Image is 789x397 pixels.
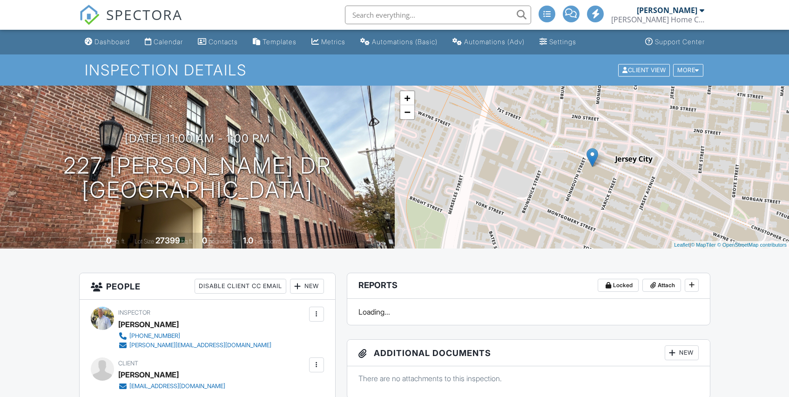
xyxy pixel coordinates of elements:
[674,242,689,248] a: Leaflet
[106,5,182,24] span: SPECTORA
[672,241,789,249] div: |
[209,238,234,245] span: bedrooms
[249,34,300,51] a: Templates
[611,15,704,24] div: Merson Home Consulting
[345,6,531,24] input: Search everything...
[155,236,180,245] div: 27399
[118,382,225,391] a: [EMAIL_ADDRESS][DOMAIN_NAME]
[290,279,324,294] div: New
[549,38,576,46] div: Settings
[691,242,716,248] a: © MapTiler
[673,64,703,76] div: More
[118,360,138,367] span: Client
[202,236,207,245] div: 0
[154,38,183,46] div: Calendar
[118,341,271,350] a: [PERSON_NAME][EMAIL_ADDRESS][DOMAIN_NAME]
[372,38,438,46] div: Automations (Basic)
[80,273,335,300] h3: People
[118,331,271,341] a: [PHONE_NUMBER]
[243,236,253,245] div: 1.0
[129,332,180,340] div: [PHONE_NUMBER]
[118,368,179,382] div: [PERSON_NAME]
[209,38,238,46] div: Contacts
[141,34,187,51] a: Calendar
[357,34,441,51] a: Automations (Basic)
[449,34,528,51] a: Automations (Advanced)
[118,309,150,316] span: Inspector
[194,34,242,51] a: Contacts
[617,66,672,73] a: Client View
[665,345,699,360] div: New
[106,236,111,245] div: 0
[118,317,179,331] div: [PERSON_NAME]
[255,238,281,245] span: bathrooms
[79,5,100,25] img: The Best Home Inspection Software - Spectora
[308,34,349,51] a: Metrics
[263,38,297,46] div: Templates
[79,13,182,32] a: SPECTORA
[129,383,225,390] div: [EMAIL_ADDRESS][DOMAIN_NAME]
[641,34,708,51] a: Support Center
[85,62,704,78] h1: Inspection Details
[358,373,699,384] p: There are no attachments to this inspection.
[717,242,787,248] a: © OpenStreetMap contributors
[618,64,670,76] div: Client View
[81,34,134,51] a: Dashboard
[94,38,130,46] div: Dashboard
[347,340,710,366] h3: Additional Documents
[400,91,414,105] a: Zoom in
[63,154,331,203] h1: 227 [PERSON_NAME] Dr [GEOGRAPHIC_DATA]
[182,238,193,245] span: sq.ft.
[321,38,345,46] div: Metrics
[129,342,271,349] div: [PERSON_NAME][EMAIL_ADDRESS][DOMAIN_NAME]
[135,238,154,245] span: Lot Size
[125,132,270,145] h3: [DATE] 11:00 am - 1:00 pm
[536,34,580,51] a: Settings
[400,105,414,119] a: Zoom out
[464,38,525,46] div: Automations (Adv)
[195,279,286,294] div: Disable Client CC Email
[113,238,126,245] span: sq. ft.
[637,6,697,15] div: [PERSON_NAME]
[655,38,705,46] div: Support Center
